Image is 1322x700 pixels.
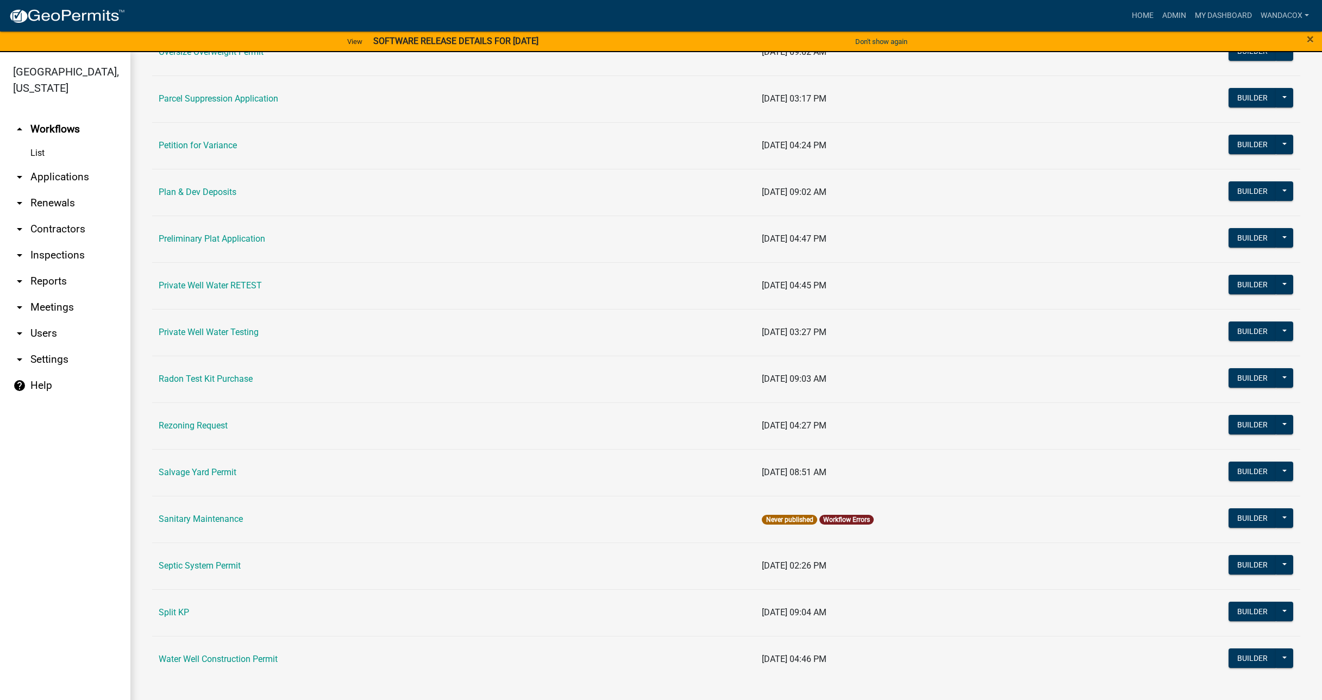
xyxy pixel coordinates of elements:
[762,280,826,291] span: [DATE] 04:45 PM
[343,33,367,51] a: View
[13,249,26,262] i: arrow_drop_down
[1229,368,1276,388] button: Builder
[13,223,26,236] i: arrow_drop_down
[13,379,26,392] i: help
[1127,5,1158,26] a: Home
[1229,228,1276,248] button: Builder
[1229,41,1276,61] button: Builder
[159,234,265,244] a: Preliminary Plat Application
[762,374,826,384] span: [DATE] 09:03 AM
[1229,181,1276,201] button: Builder
[1229,648,1276,668] button: Builder
[1229,508,1276,528] button: Builder
[762,560,826,571] span: [DATE] 02:26 PM
[1229,275,1276,294] button: Builder
[13,327,26,340] i: arrow_drop_down
[762,607,826,617] span: [DATE] 09:04 AM
[762,93,826,104] span: [DATE] 03:17 PM
[159,514,243,524] a: Sanitary Maintenance
[1256,5,1313,26] a: WandaCox
[13,171,26,184] i: arrow_drop_down
[159,187,236,197] a: Plan & Dev Deposits
[1229,602,1276,621] button: Builder
[159,420,228,431] a: Rezoning Request
[1229,555,1276,575] button: Builder
[159,560,241,571] a: Septic System Permit
[159,327,259,337] a: Private Well Water Testing
[159,654,278,664] a: Water Well Construction Permit
[159,280,262,291] a: Private Well Water RETEST
[13,353,26,366] i: arrow_drop_down
[373,36,538,46] strong: SOFTWARE RELEASE DETAILS FOR [DATE]
[762,327,826,337] span: [DATE] 03:27 PM
[823,516,870,524] a: Workflow Errors
[13,301,26,314] i: arrow_drop_down
[1229,321,1276,341] button: Builder
[1229,415,1276,434] button: Builder
[1229,88,1276,108] button: Builder
[762,420,826,431] span: [DATE] 04:27 PM
[1307,31,1314,47] span: ×
[13,123,26,136] i: arrow_drop_up
[159,93,278,104] a: Parcel Suppression Application
[159,140,237,150] a: Petition for Variance
[13,197,26,210] i: arrow_drop_down
[762,234,826,244] span: [DATE] 04:47 PM
[159,374,253,384] a: Radon Test Kit Purchase
[1229,135,1276,154] button: Builder
[762,515,817,525] span: Never published
[762,654,826,664] span: [DATE] 04:46 PM
[1307,33,1314,46] button: Close
[13,275,26,288] i: arrow_drop_down
[762,140,826,150] span: [DATE] 04:24 PM
[159,607,189,617] a: Split KP
[159,467,236,477] a: Salvage Yard Permit
[851,33,912,51] button: Don't show again
[1191,5,1256,26] a: My Dashboard
[1158,5,1191,26] a: Admin
[762,187,826,197] span: [DATE] 09:02 AM
[762,467,826,477] span: [DATE] 08:51 AM
[1229,462,1276,481] button: Builder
